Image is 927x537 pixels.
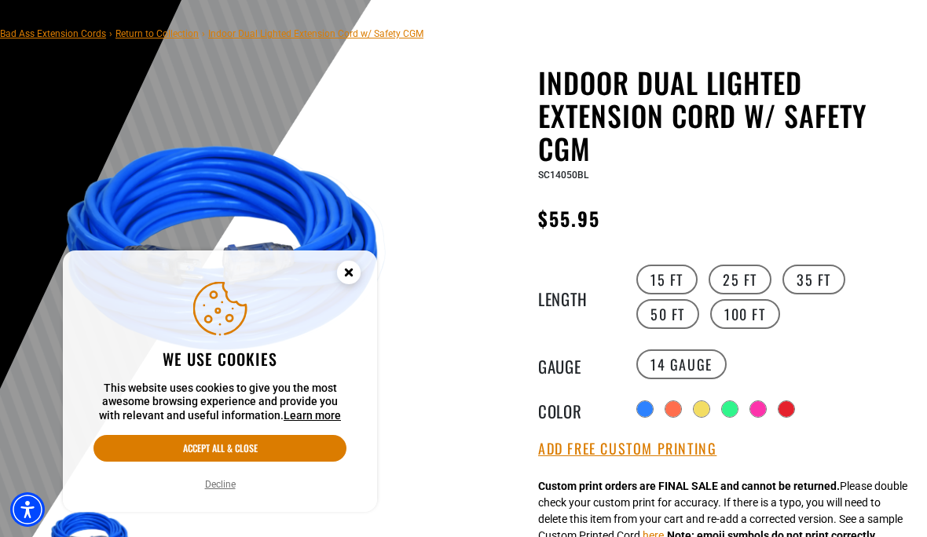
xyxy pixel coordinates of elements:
[93,435,346,462] button: Accept all & close
[538,399,617,419] legend: Color
[710,299,780,329] label: 100 FT
[202,28,205,39] span: ›
[636,349,727,379] label: 14 Gauge
[321,250,377,299] button: Close this option
[538,204,600,232] span: $55.95
[200,477,240,492] button: Decline
[93,349,346,369] h2: We use cookies
[538,170,588,181] span: SC14050BL
[208,28,423,39] span: Indoor Dual Lighted Extension Cord w/ Safety CGM
[10,492,45,527] div: Accessibility Menu
[63,250,377,513] aside: Cookie Consent
[538,354,617,374] legend: Gauge
[93,382,346,423] p: This website uses cookies to give you the most awesome browsing experience and provide you with r...
[636,265,698,294] label: 15 FT
[709,265,771,294] label: 25 FT
[538,66,915,165] h1: Indoor Dual Lighted Extension Cord w/ Safety CGM
[538,480,840,492] strong: Custom print orders are FINAL SALE and cannot be returned.
[109,28,112,39] span: ›
[115,28,199,39] a: Return to Collection
[538,440,716,458] button: Add Free Custom Printing
[46,69,417,440] img: blue
[538,287,617,307] legend: Length
[284,409,341,422] a: This website uses cookies to give you the most awesome browsing experience and provide you with r...
[782,265,845,294] label: 35 FT
[636,299,699,329] label: 50 FT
